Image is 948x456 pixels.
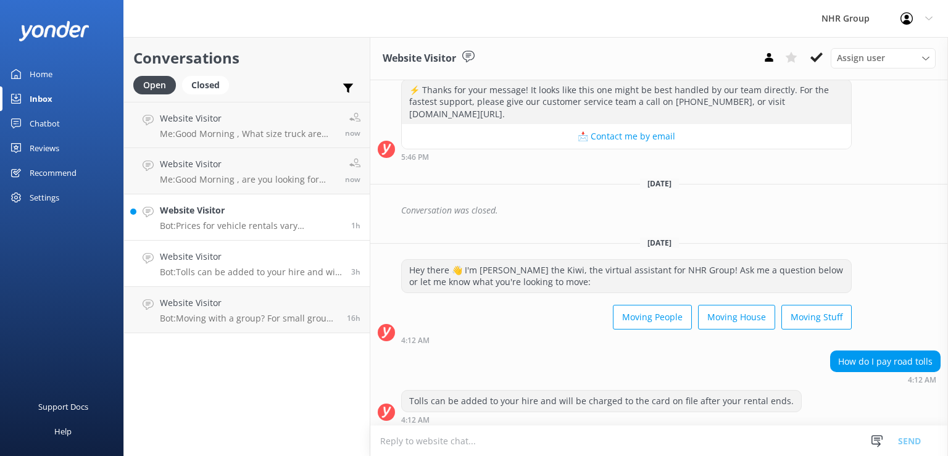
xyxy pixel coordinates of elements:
[402,124,851,149] button: 📩 Contact me by email
[133,76,176,94] div: Open
[54,419,72,444] div: Help
[613,305,692,330] button: Moving People
[402,260,851,292] div: Hey there 👋 I'm [PERSON_NAME] the Kiwi, the virtual assistant for NHR Group! Ask me a question be...
[378,200,941,221] div: 2025-08-25T20:34:21.164
[182,78,235,91] a: Closed
[160,250,342,263] h4: Website Visitor
[124,148,370,194] a: Website VisitorMe:Good Morning , are you looking for passenger van ? May i ask you how many of yo...
[831,48,936,68] div: Assign User
[351,220,360,231] span: Sep 09 2025 06:37am (UTC +12:00) Pacific/Auckland
[133,46,360,70] h2: Conversations
[837,51,885,65] span: Assign user
[640,178,679,189] span: [DATE]
[160,220,342,231] p: Bot: Prices for vehicle rentals vary depending on the vehicle type, location, and your specific r...
[160,296,338,310] h4: Website Visitor
[347,313,360,323] span: Sep 08 2025 03:39pm (UTC +12:00) Pacific/Auckland
[30,160,77,185] div: Recommend
[401,415,802,424] div: Sep 09 2025 04:12am (UTC +12:00) Pacific/Auckland
[698,305,775,330] button: Moving House
[345,174,360,184] span: Sep 09 2025 07:53am (UTC +12:00) Pacific/Auckland
[30,62,52,86] div: Home
[160,128,336,139] p: Me: Good Morning , What size truck are you looking for ?
[160,112,336,125] h4: Website Visitor
[38,394,88,419] div: Support Docs
[19,21,89,41] img: yonder-white-logo.png
[160,204,342,217] h4: Website Visitor
[401,337,430,344] strong: 4:12 AM
[640,238,679,248] span: [DATE]
[124,287,370,333] a: Website VisitorBot:Moving with a group? For small groups of 1–5 people, you can enquire about our...
[30,185,59,210] div: Settings
[908,376,936,384] strong: 4:12 AM
[401,200,941,221] div: Conversation was closed.
[160,313,338,324] p: Bot: Moving with a group? For small groups of 1–5 people, you can enquire about our cars and SUVs...
[133,78,182,91] a: Open
[124,194,370,241] a: Website VisitorBot:Prices for vehicle rentals vary depending on the vehicle type, location, and y...
[383,51,456,67] h3: Website Visitor
[124,241,370,287] a: Website VisitorBot:Tolls can be added to your hire and will be charged to the card on file after ...
[345,128,360,138] span: Sep 09 2025 07:54am (UTC +12:00) Pacific/Auckland
[30,136,59,160] div: Reviews
[160,267,342,278] p: Bot: Tolls can be added to your hire and will be charged to the card on file after your rental ends.
[30,86,52,111] div: Inbox
[401,152,852,161] div: Aug 24 2025 05:46pm (UTC +12:00) Pacific/Auckland
[351,267,360,277] span: Sep 09 2025 04:12am (UTC +12:00) Pacific/Auckland
[402,80,851,125] div: ⚡ Thanks for your message! It looks like this one might be best handled by our team directly. For...
[160,174,336,185] p: Me: Good Morning , are you looking for passenger van ? May i ask you how many of you are traveling?
[160,157,336,171] h4: Website Visitor
[402,391,801,412] div: Tolls can be added to your hire and will be charged to the card on file after your rental ends.
[182,76,229,94] div: Closed
[124,102,370,148] a: Website VisitorMe:Good Morning , What size truck are you looking for ?now
[401,417,430,424] strong: 4:12 AM
[30,111,60,136] div: Chatbot
[401,154,429,161] strong: 5:46 PM
[781,305,852,330] button: Moving Stuff
[830,375,941,384] div: Sep 09 2025 04:12am (UTC +12:00) Pacific/Auckland
[401,336,852,344] div: Sep 09 2025 04:12am (UTC +12:00) Pacific/Auckland
[831,351,940,372] div: How do I pay road tolls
